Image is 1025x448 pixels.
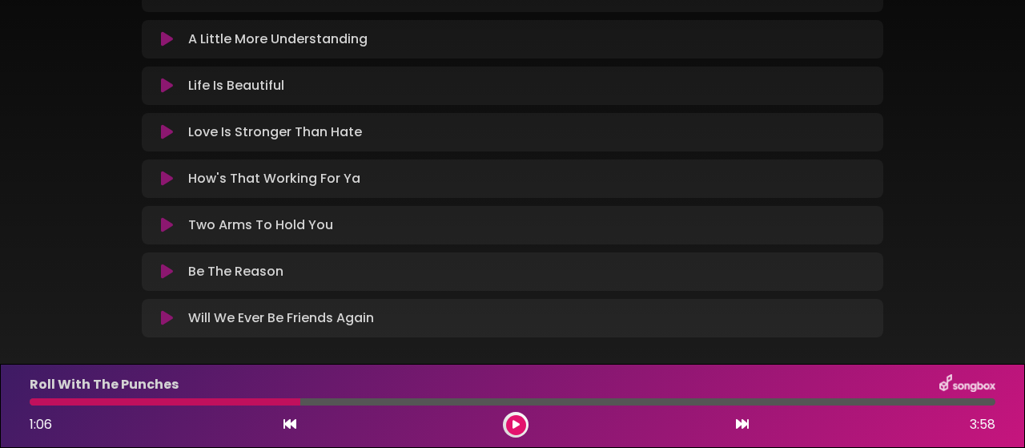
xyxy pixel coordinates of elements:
p: Two Arms To Hold You [188,216,333,235]
p: Life Is Beautiful [188,76,284,95]
p: Will We Ever Be Friends Again [188,309,374,328]
p: Be The Reason [188,262,283,281]
p: Roll With The Punches [30,375,179,394]
img: songbox-logo-white.png [939,374,995,395]
p: A Little More Understanding [188,30,368,49]
p: How's That Working For Ya [188,169,360,188]
p: Love Is Stronger Than Hate [188,123,362,142]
